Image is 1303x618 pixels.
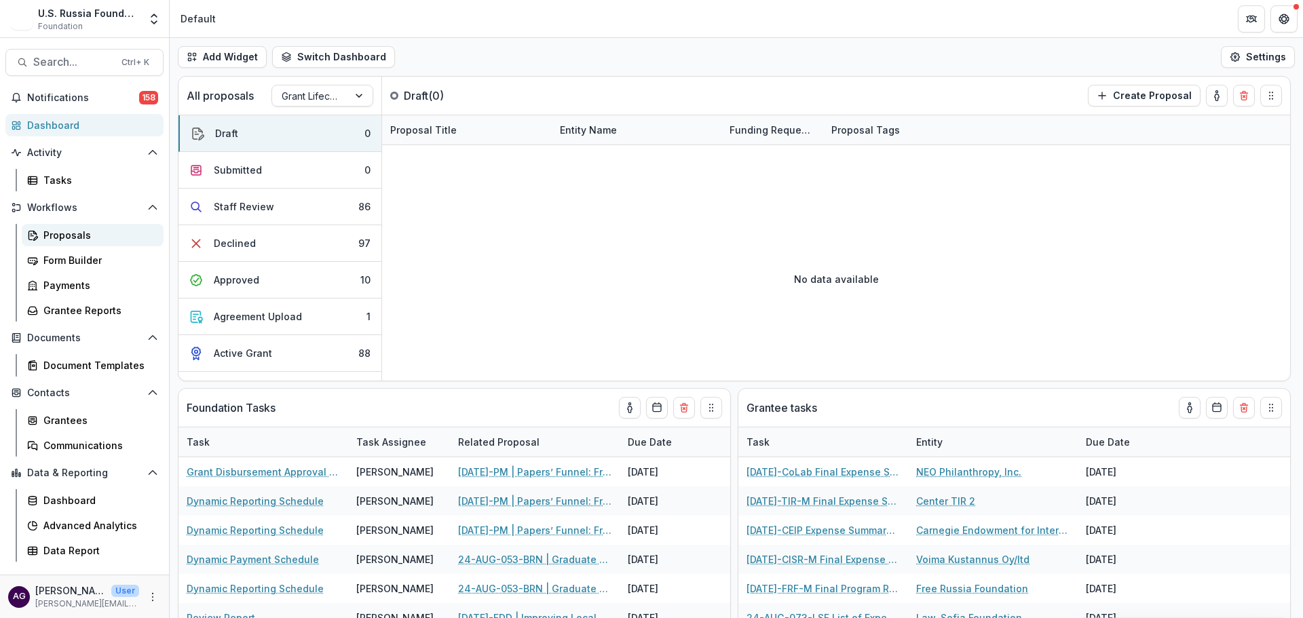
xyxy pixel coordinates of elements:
button: Open Contacts [5,382,164,404]
div: Entity Name [552,115,721,144]
button: Open entity switcher [145,5,164,33]
a: [DATE]-FRF-M Final Program Report [747,581,900,596]
div: Grantees [43,413,153,427]
button: Open Data & Reporting [5,462,164,484]
a: Dynamic Reporting Schedule [187,494,324,508]
div: Funding Requested [721,115,823,144]
div: [DATE] [620,516,721,545]
button: Approved10 [178,262,381,298]
div: [PERSON_NAME] [356,523,434,537]
button: Calendar [1206,397,1228,419]
button: Open Workflows [5,197,164,218]
a: Free Russia Foundation [916,581,1028,596]
button: Active Grant88 [178,335,381,372]
div: Due Date [1078,427,1179,457]
div: Entity [908,427,1078,457]
p: [PERSON_NAME][EMAIL_ADDRESS][PERSON_NAME][DOMAIN_NAME] [35,598,139,610]
a: [DATE]-PM | Papers’ Funnel: From the Emigrant Community Media to the Commercial Client Stream [458,523,611,537]
div: Task [178,427,348,457]
div: Task Assignee [348,427,450,457]
div: Submitted [214,163,262,177]
div: Dashboard [43,493,153,507]
div: [DATE] [1078,457,1179,486]
button: Submitted0 [178,152,381,189]
div: Proposal Tags [823,123,908,137]
div: [DATE] [620,545,721,574]
div: Declined [214,236,256,250]
a: Document Templates [22,354,164,376]
div: Tasks [43,173,153,187]
a: Carnegie Endowment for International Peace [916,523,1070,537]
div: Active Grant [214,346,272,360]
div: Proposal Tags [823,115,993,144]
p: [PERSON_NAME] [35,583,106,598]
div: 97 [358,236,371,250]
a: Grantee Reports [22,299,164,322]
div: [DATE] [1078,516,1179,545]
a: [DATE]-CEIP Expense Summary #1 [747,523,900,537]
button: Notifications158 [5,87,164,109]
button: Delete card [673,397,695,419]
div: 1 [366,309,371,324]
button: Open Documents [5,327,164,349]
div: Grantee Reports [43,303,153,317]
div: Proposal Title [382,123,465,137]
div: Proposal Title [382,115,552,144]
div: Task Assignee [348,435,434,449]
div: Staff Review [214,199,274,214]
button: Switch Dashboard [272,46,395,68]
span: Foundation [38,20,83,33]
div: Ctrl + K [119,55,152,70]
p: User [111,585,139,597]
button: Draft0 [178,115,381,152]
div: 86 [358,199,371,214]
a: NEO Philanthropy, Inc. [916,465,1021,479]
button: Open Activity [5,142,164,163]
div: 10 [360,273,371,287]
p: All proposals [187,88,254,104]
div: Funding Requested [721,123,823,137]
a: [DATE]-CISR-M Final Expense Summary [747,552,900,566]
div: [PERSON_NAME] [356,465,434,479]
div: Draft [215,126,238,140]
div: [PERSON_NAME] [356,494,434,508]
div: 0 [364,126,371,140]
div: Entity [908,435,951,449]
button: toggle-assigned-to-me [619,397,641,419]
span: Documents [27,332,142,344]
p: Foundation Tasks [187,400,276,416]
div: [DATE] [620,574,721,603]
a: Voima Kustannus Oy/ltd [916,552,1030,566]
a: [DATE]-TIR-M Final Expense Summary [747,494,900,508]
button: Partners [1238,5,1265,33]
span: Workflows [27,202,142,214]
div: U.S. Russia Foundation [38,6,139,20]
div: [DATE] [620,457,721,486]
p: No data available [794,272,879,286]
div: Default [181,12,216,26]
img: U.S. Russia Foundation [11,8,33,30]
nav: breadcrumb [175,9,221,28]
p: Draft ( 0 ) [404,88,506,104]
button: Delete card [1233,397,1255,419]
div: Form Builder [43,253,153,267]
span: Activity [27,147,142,159]
a: [DATE]-PM | Papers’ Funnel: From the Emigrant Community Media to the Commercial Client Stream [458,494,611,508]
div: [DATE] [1078,545,1179,574]
a: Dynamic Reporting Schedule [187,581,324,596]
button: Search... [5,49,164,76]
div: Task [738,427,908,457]
div: [DATE] [620,486,721,516]
div: Due Date [620,427,721,457]
button: Drag [1260,85,1282,107]
div: Related Proposal [450,427,620,457]
a: [DATE]-CoLab Final Expense Summary [747,465,900,479]
span: Search... [33,56,113,69]
a: Dynamic Reporting Schedule [187,523,324,537]
a: Dynamic Payment Schedule [187,552,319,566]
div: Task [738,435,778,449]
a: Dashboard [22,489,164,511]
